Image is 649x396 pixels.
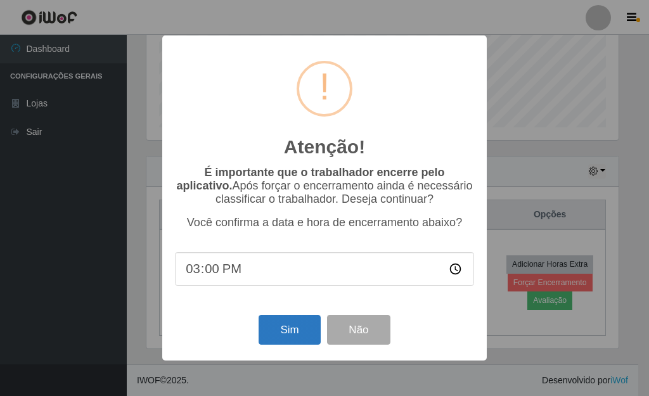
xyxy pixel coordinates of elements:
[284,136,365,158] h2: Atenção!
[176,166,444,192] b: É importante que o trabalhador encerre pelo aplicativo.
[327,315,390,345] button: Não
[175,166,474,206] p: Após forçar o encerramento ainda é necessário classificar o trabalhador. Deseja continuar?
[175,216,474,229] p: Você confirma a data e hora de encerramento abaixo?
[259,315,320,345] button: Sim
